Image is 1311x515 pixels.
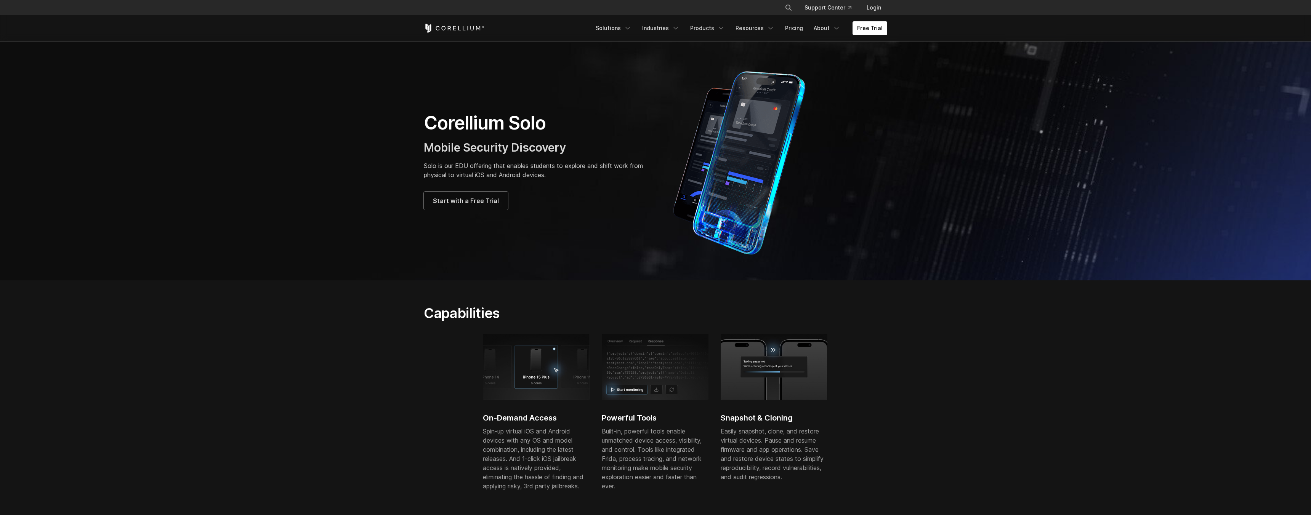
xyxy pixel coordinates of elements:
[424,112,648,134] h1: Corellium Solo
[721,334,827,400] img: Process of taking snapshot and creating a backup of the iPhone virtual device.
[663,66,827,256] img: Corellium Solo for mobile app security solutions
[424,305,728,321] h2: Capabilities
[721,427,827,481] p: Easily snapshot, clone, and restore virtual devices. Pause and resume firmware and app operations...
[483,427,590,491] p: Spin-up virtual iOS and Android devices with any OS and model combination, including the latest r...
[798,1,857,14] a: Support Center
[483,412,590,424] h2: On-Demand Access
[602,334,708,400] img: Powerful Tools enabling unmatched device access, visibility, and control
[483,334,590,400] img: iPhone 17 Plus; 6 cores
[424,141,566,154] span: Mobile Security Discovery
[782,1,795,14] button: Search
[776,1,887,14] div: Navigation Menu
[809,21,845,35] a: About
[424,24,484,33] a: Corellium Home
[424,192,508,210] a: Start with a Free Trial
[686,21,729,35] a: Products
[424,161,648,179] p: Solo is our EDU offering that enables students to explore and shift work from physical to virtual...
[781,21,808,35] a: Pricing
[602,427,708,491] p: Built-in, powerful tools enable unmatched device access, visibility, and control. Tools like inte...
[591,21,887,35] div: Navigation Menu
[433,196,499,205] span: Start with a Free Trial
[591,21,636,35] a: Solutions
[853,21,887,35] a: Free Trial
[638,21,684,35] a: Industries
[861,1,887,14] a: Login
[731,21,779,35] a: Resources
[721,412,827,424] h2: Snapshot & Cloning
[602,412,708,424] h2: Powerful Tools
